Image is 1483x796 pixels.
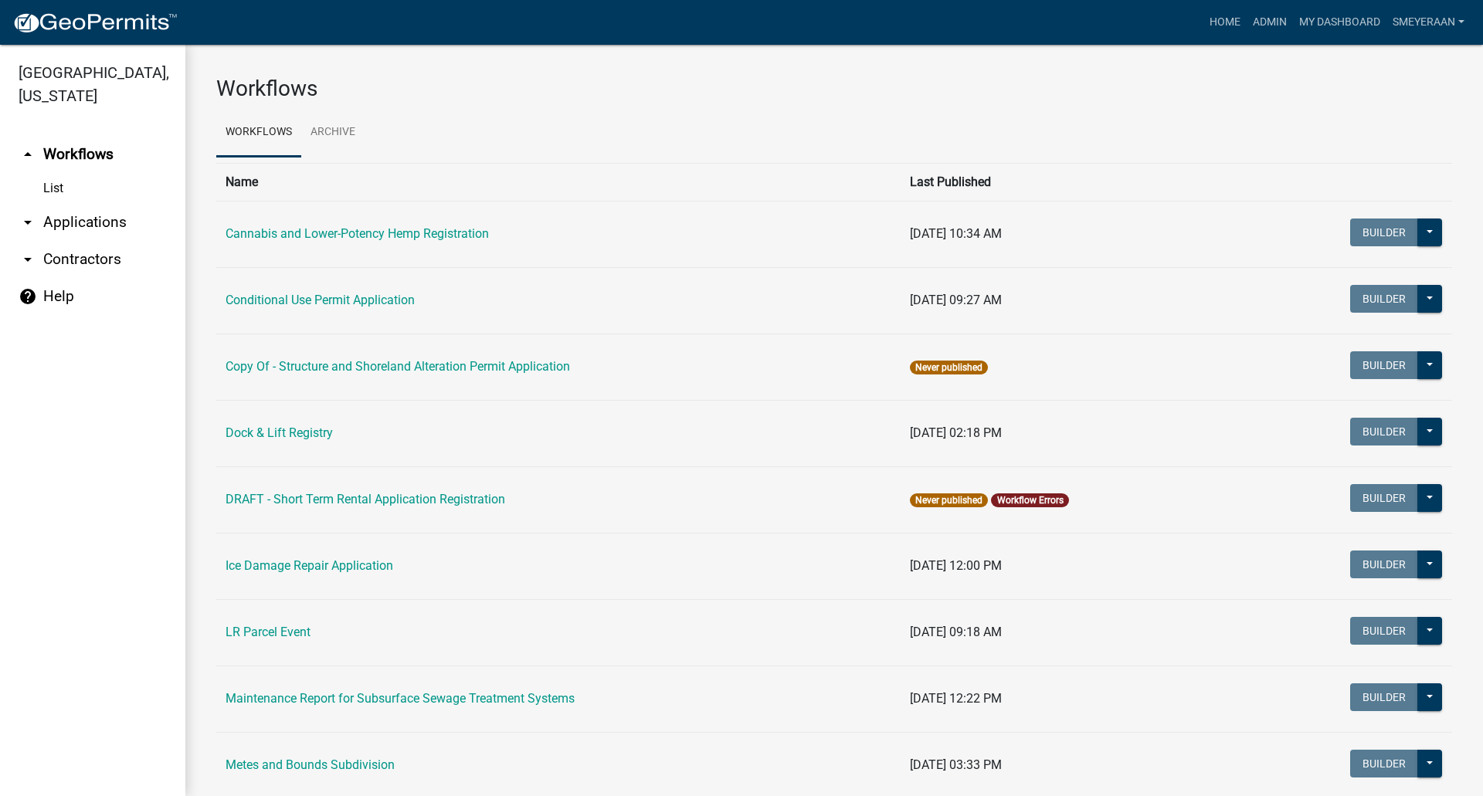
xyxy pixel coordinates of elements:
button: Builder [1350,351,1418,379]
span: [DATE] 03:33 PM [910,757,1002,772]
button: Builder [1350,683,1418,711]
button: Builder [1350,285,1418,313]
button: Builder [1350,218,1418,246]
a: DRAFT - Short Term Rental Application Registration [226,492,505,506]
a: Smeyeraan [1386,8,1471,37]
span: [DATE] 12:22 PM [910,691,1002,706]
i: arrow_drop_up [19,145,37,164]
a: Dock & Lift Registry [226,425,333,440]
button: Builder [1350,418,1418,445]
a: My Dashboard [1293,8,1386,37]
a: Workflows [216,108,301,158]
a: LR Parcel Event [226,625,311,639]
button: Builder [1350,750,1418,777]
a: Copy Of - Structure and Shoreland Alteration Permit Application [226,359,570,374]
a: Cannabis and Lower-Potency Hemp Registration [226,226,489,241]
h3: Workflows [216,76,1452,102]
span: [DATE] 10:34 AM [910,226,1002,241]
a: Workflow Errors [997,495,1064,506]
th: Last Published [901,163,1248,201]
button: Builder [1350,617,1418,645]
i: help [19,287,37,306]
a: Home [1203,8,1247,37]
span: [DATE] 09:18 AM [910,625,1002,639]
span: [DATE] 02:18 PM [910,425,1002,440]
a: Conditional Use Permit Application [226,293,415,307]
i: arrow_drop_down [19,250,37,269]
button: Builder [1350,484,1418,512]
th: Name [216,163,901,201]
span: [DATE] 12:00 PM [910,558,1002,573]
span: Never published [910,361,988,374]
span: Never published [910,493,988,507]
span: [DATE] 09:27 AM [910,293,1002,307]
button: Builder [1350,550,1418,578]
i: arrow_drop_down [19,213,37,232]
a: Archive [301,108,365,158]
a: Maintenance Report for Subsurface Sewage Treatment Systems [226,691,575,706]
a: Ice Damage Repair Application [226,558,393,573]
a: Metes and Bounds Subdivision [226,757,395,772]
a: Admin [1247,8,1293,37]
